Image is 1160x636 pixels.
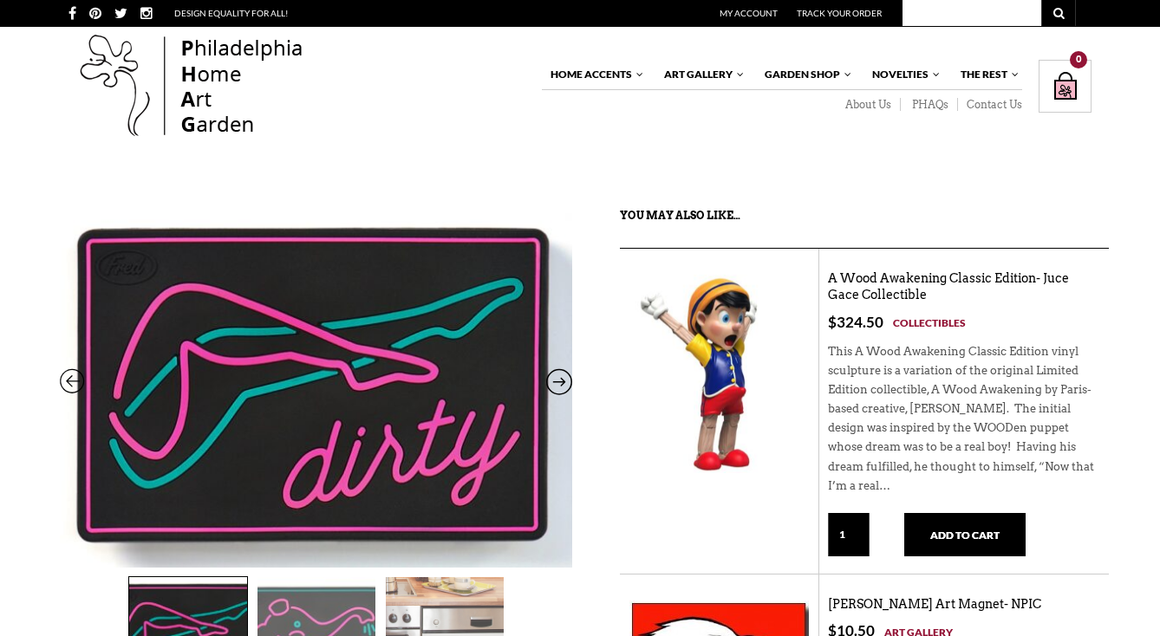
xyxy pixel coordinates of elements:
bdi: 324.50 [828,313,883,331]
a: Contact Us [958,98,1022,112]
a: Track Your Order [797,8,882,18]
div: 0 [1070,51,1087,68]
button: Add to cart [904,513,1026,556]
a: My Account [720,8,778,18]
a: Novelties [863,60,942,89]
a: Art Gallery [655,60,746,89]
a: [PERSON_NAME] Art Magnet- NPIC [828,597,1041,612]
div: This A Wood Awakening Classic Edition vinyl sculpture is a variation of the original Limited Edit... [828,332,1100,513]
a: About Us [834,98,901,112]
input: Qty [828,513,870,556]
a: PHAQs [901,98,958,112]
a: Home Accents [542,60,645,89]
a: The Rest [952,60,1020,89]
span: $ [828,313,837,331]
a: A Wood Awakening Classic Edition- Juce Gace Collectible [828,271,1069,303]
a: Garden Shop [756,60,853,89]
strong: You may also like… [620,209,740,222]
a: Collectibles [893,314,966,332]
